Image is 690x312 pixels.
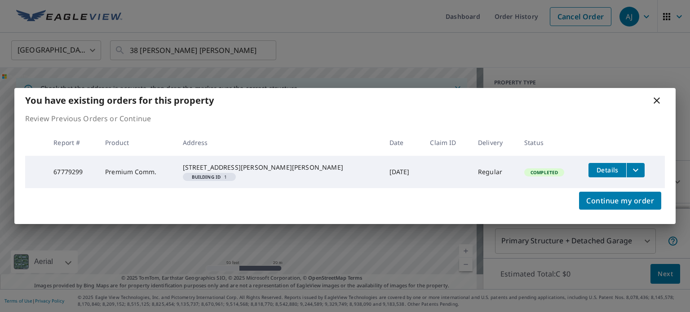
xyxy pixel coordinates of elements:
th: Report # [46,129,98,156]
em: Building ID [192,175,221,179]
span: Continue my order [586,194,654,207]
p: Review Previous Orders or Continue [25,113,665,124]
th: Status [517,129,581,156]
td: Premium Comm. [98,156,175,188]
span: 1 [186,175,233,179]
div: [STREET_ADDRESS][PERSON_NAME][PERSON_NAME] [183,163,375,172]
th: Product [98,129,175,156]
b: You have existing orders for this property [25,94,214,106]
button: detailsBtn-67779299 [588,163,626,177]
button: filesDropdownBtn-67779299 [626,163,645,177]
td: 67779299 [46,156,98,188]
span: Completed [525,169,563,176]
th: Claim ID [423,129,471,156]
td: [DATE] [382,156,423,188]
span: Details [594,166,621,174]
th: Date [382,129,423,156]
th: Delivery [471,129,517,156]
td: Regular [471,156,517,188]
button: Continue my order [579,192,661,210]
th: Address [176,129,382,156]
